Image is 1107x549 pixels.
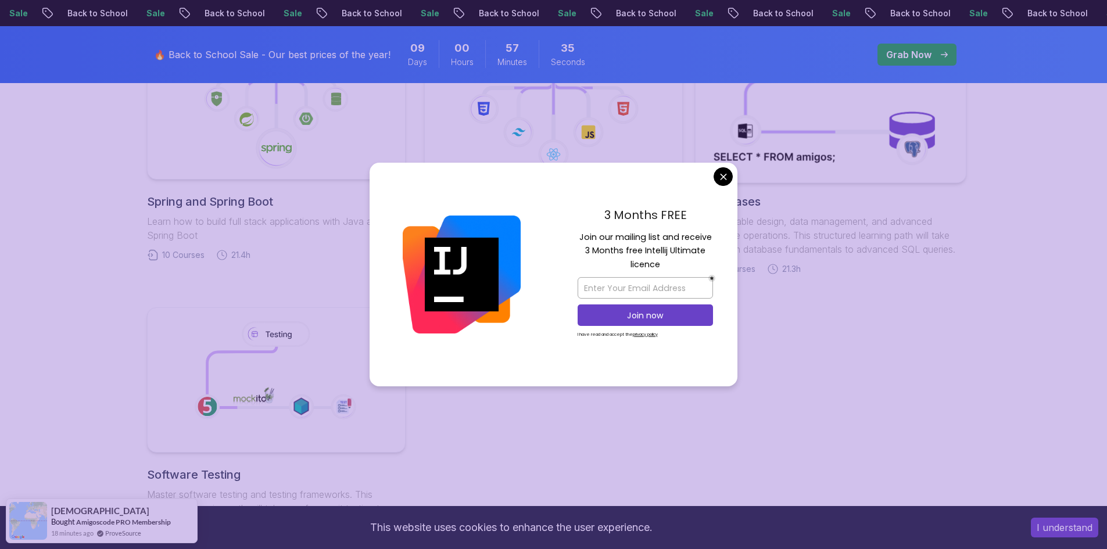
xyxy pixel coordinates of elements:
p: Back to School [561,8,640,19]
span: Seconds [551,56,585,68]
img: provesource social proof notification image [9,502,47,540]
p: Back to School [972,8,1051,19]
button: Accept cookies [1031,518,1098,537]
span: 18 minutes ago [51,528,94,538]
p: Master table design, data management, and advanced database operations. This structured learning ... [701,214,960,256]
a: ProveSource [105,528,141,538]
p: Back to School [835,8,914,19]
p: Back to School [12,8,91,19]
span: 9 Days [410,40,425,56]
span: [DEMOGRAPHIC_DATA] [51,506,149,516]
p: Sale [366,8,403,19]
span: Days [408,56,427,68]
p: Sale [1051,8,1088,19]
p: 🔥 Back to School Sale - Our best prices of the year! [154,48,391,62]
p: Sale [503,8,540,19]
p: Sale [91,8,128,19]
span: Bought [51,517,75,526]
p: Sale [777,8,814,19]
p: Back to School [424,8,503,19]
span: 10 Courses [162,249,205,261]
p: Sale [914,8,951,19]
p: Back to School [698,8,777,19]
span: 21.3h [782,263,801,275]
a: DatabasesMaster table design, data management, and advanced database operations. This structured ... [701,34,960,275]
h2: Software Testing [147,467,406,483]
p: Master software testing and testing frameworks. This structured learning path will take you from ... [147,487,406,529]
span: 0 Hours [454,40,470,56]
div: This website uses cookies to enhance the user experience. [9,515,1013,540]
p: Grab Now [886,48,932,62]
p: Learn how to build full stack applications with Java and Spring Boot [147,214,406,242]
p: Back to School [149,8,228,19]
span: 35 Seconds [561,40,575,56]
h2: Spring and Spring Boot [147,193,406,210]
a: Software TestingMaster software testing and testing frameworks. This structured learning path wil... [147,307,406,548]
p: Sale [640,8,677,19]
a: Amigoscode PRO Membership [76,518,171,526]
span: 21.4h [231,249,250,261]
a: Spring and Spring BootLearn how to build full stack applications with Java and Spring Boot10 Cour... [147,34,406,261]
a: Frontend DeveloperMaster modern frontend development from basics to advanced React applications. ... [424,34,683,275]
p: Back to School [286,8,366,19]
h2: Databases [701,193,960,210]
span: Hours [451,56,474,68]
span: 57 Minutes [506,40,519,56]
p: Sale [228,8,266,19]
span: Minutes [497,56,527,68]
